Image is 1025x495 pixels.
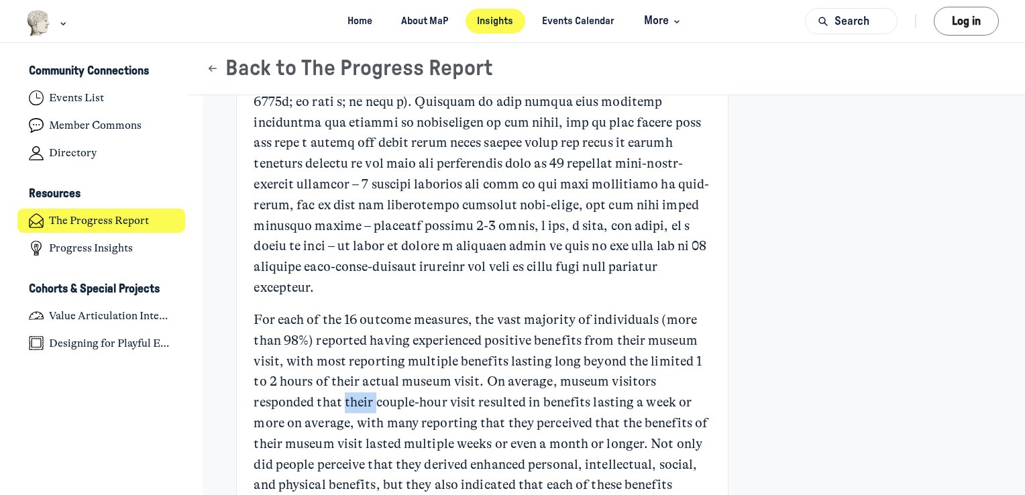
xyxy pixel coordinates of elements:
button: Log in [934,7,999,36]
a: Progress Insights [17,236,186,261]
h4: The Progress Report [49,214,149,227]
button: Community ConnectionsCollapse space [17,60,186,83]
button: Museums as Progress logo [26,9,70,38]
a: Events Calendar [531,9,627,34]
h4: Value Articulation Intensive (Cultural Leadership Lab) [49,309,174,323]
a: Events List [17,86,186,111]
a: Directory [17,141,186,166]
a: Designing for Playful Engagement [17,331,186,355]
h3: Community Connections [29,64,149,78]
h4: Designing for Playful Engagement [49,337,174,350]
h3: Resources [29,187,80,201]
button: ResourcesCollapse space [17,183,186,206]
h4: Events List [49,91,104,105]
img: Museums as Progress logo [26,10,51,36]
h3: Cohorts & Special Projects [29,282,160,296]
h4: Member Commons [49,119,142,132]
button: Search [805,8,898,34]
header: Page Header [188,43,1025,95]
a: Member Commons [17,113,186,138]
a: Value Articulation Intensive (Cultural Leadership Lab) [17,303,186,328]
a: Home [336,9,384,34]
a: Insights [466,9,525,34]
h4: Directory [49,146,97,160]
button: More [632,9,689,34]
span: More [644,12,684,30]
a: The Progress Report [17,209,186,233]
h4: Progress Insights [49,241,133,255]
button: Cohorts & Special ProjectsCollapse space [17,278,186,300]
a: About MaP [390,9,460,34]
button: Back to The Progress Report [206,56,493,82]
